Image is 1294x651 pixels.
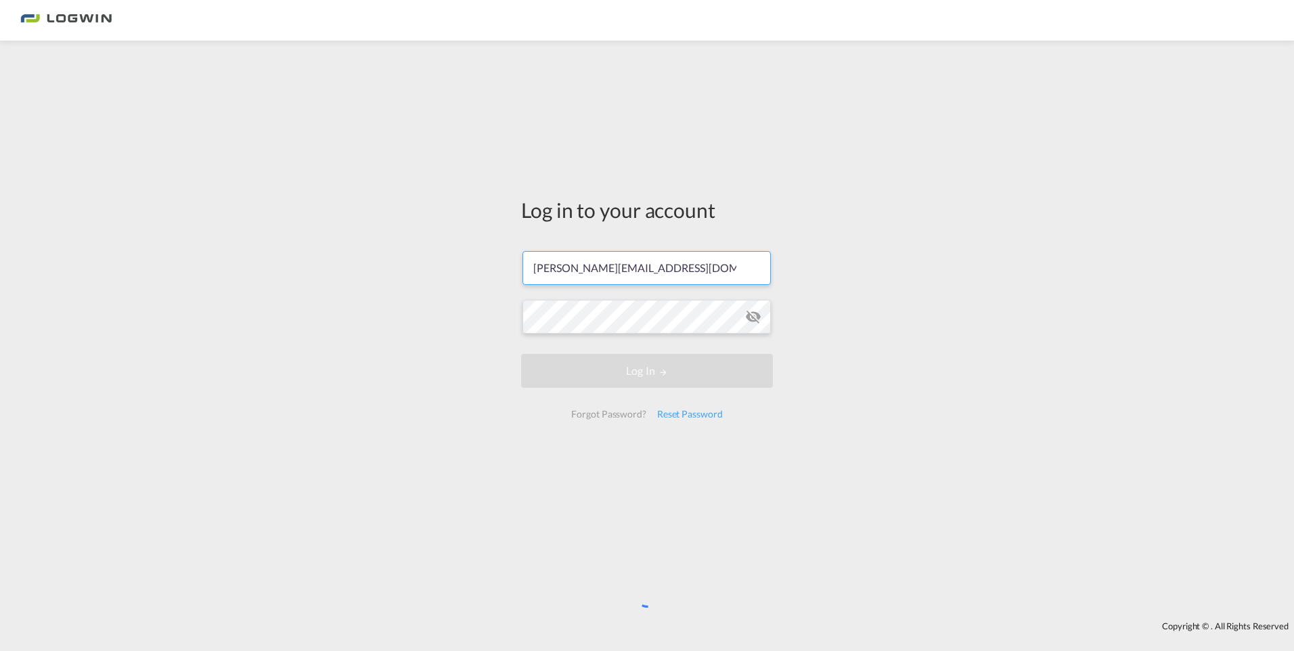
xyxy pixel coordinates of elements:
[566,402,651,426] div: Forgot Password?
[521,196,773,224] div: Log in to your account
[521,354,773,388] button: LOGIN
[652,402,728,426] div: Reset Password
[522,251,771,285] input: Enter email/phone number
[20,5,112,36] img: 2761ae10d95411efa20a1f5e0282d2d7.png
[745,309,761,325] md-icon: icon-eye-off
